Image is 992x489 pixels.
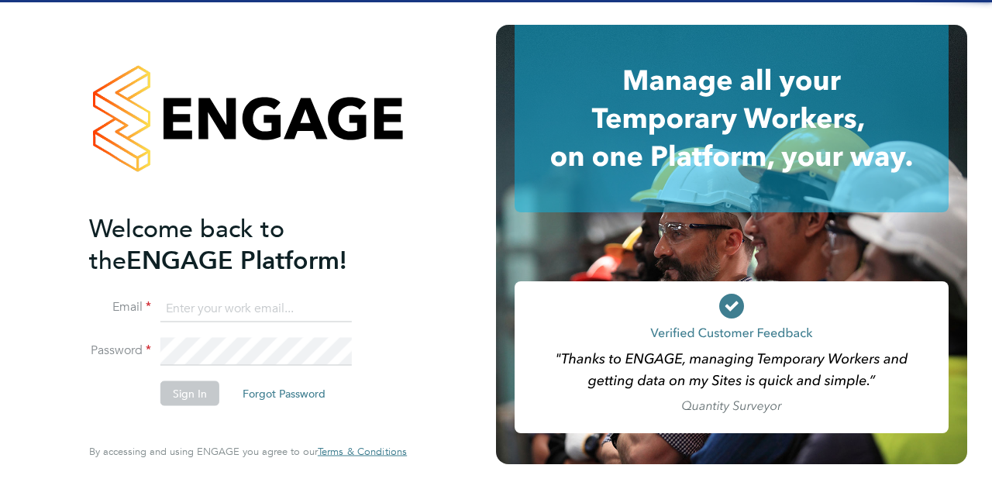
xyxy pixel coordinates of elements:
[230,381,338,406] button: Forgot Password
[318,446,407,458] a: Terms & Conditions
[89,213,284,275] span: Welcome back to the
[89,343,151,359] label: Password
[89,445,407,458] span: By accessing and using ENGAGE you agree to our
[318,445,407,458] span: Terms & Conditions
[89,212,391,276] h2: ENGAGE Platform!
[160,381,219,406] button: Sign In
[160,294,352,322] input: Enter your work email...
[89,299,151,315] label: Email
